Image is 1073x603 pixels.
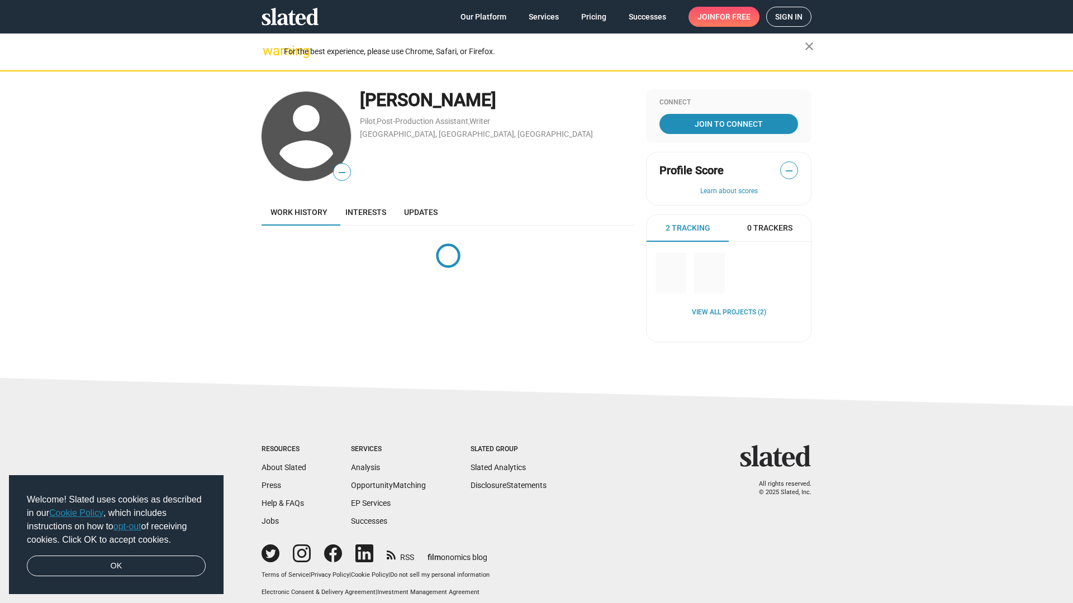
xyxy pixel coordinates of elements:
[666,223,710,233] span: 2 Tracking
[388,571,390,578] span: |
[803,40,816,53] mat-icon: close
[262,481,281,490] a: Press
[376,119,377,125] span: ,
[284,44,805,59] div: For the best experience, please use Chrome, Safari, or Firefox.
[311,571,349,578] a: Privacy Policy
[345,208,386,217] span: Interests
[351,571,388,578] a: Cookie Policy
[428,553,441,562] span: film
[351,463,380,472] a: Analysis
[360,88,635,112] div: [PERSON_NAME]
[351,499,391,508] a: EP Services
[262,445,306,454] div: Resources
[659,98,798,107] div: Connect
[360,117,376,126] a: Pilot
[520,7,568,27] a: Services
[334,165,350,180] span: —
[747,480,811,496] p: All rights reserved. © 2025 Slated, Inc.
[766,7,811,27] a: Sign in
[349,571,351,578] span: |
[715,7,751,27] span: for free
[572,7,615,27] a: Pricing
[270,208,327,217] span: Work history
[395,199,447,226] a: Updates
[662,114,796,134] span: Join To Connect
[376,588,377,596] span: |
[390,571,490,580] button: Do not sell my personal information
[262,199,336,226] a: Work history
[262,571,309,578] a: Terms of Service
[468,119,469,125] span: ,
[262,516,279,525] a: Jobs
[377,588,479,596] a: Investment Management Agreement
[387,545,414,563] a: RSS
[336,199,395,226] a: Interests
[629,7,666,27] span: Successes
[460,7,506,27] span: Our Platform
[529,7,559,27] span: Services
[27,556,206,577] a: dismiss cookie message
[27,493,206,547] span: Welcome! Slated uses cookies as described in our , which includes instructions on how to of recei...
[659,163,724,178] span: Profile Score
[659,187,798,196] button: Learn about scores
[262,588,376,596] a: Electronic Consent & Delivery Agreement
[659,114,798,134] a: Join To Connect
[469,117,490,126] a: Writer
[309,571,311,578] span: |
[775,7,803,26] span: Sign in
[377,117,468,126] a: Post-Production Assistant
[113,521,141,531] a: opt-out
[351,516,387,525] a: Successes
[471,463,526,472] a: Slated Analytics
[360,130,593,138] a: [GEOGRAPHIC_DATA], [GEOGRAPHIC_DATA], [GEOGRAPHIC_DATA]
[263,44,276,58] mat-icon: warning
[747,223,792,233] span: 0 Trackers
[9,475,224,595] div: cookieconsent
[262,463,306,472] a: About Slated
[428,543,487,563] a: filmonomics blog
[351,481,426,490] a: OpportunityMatching
[620,7,675,27] a: Successes
[692,308,766,317] a: View all Projects (2)
[697,7,751,27] span: Join
[262,499,304,508] a: Help & FAQs
[689,7,759,27] a: Joinfor free
[452,7,515,27] a: Our Platform
[351,445,426,454] div: Services
[49,508,103,518] a: Cookie Policy
[404,208,438,217] span: Updates
[471,481,547,490] a: DisclosureStatements
[781,164,797,178] span: —
[471,445,547,454] div: Slated Group
[581,7,606,27] span: Pricing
